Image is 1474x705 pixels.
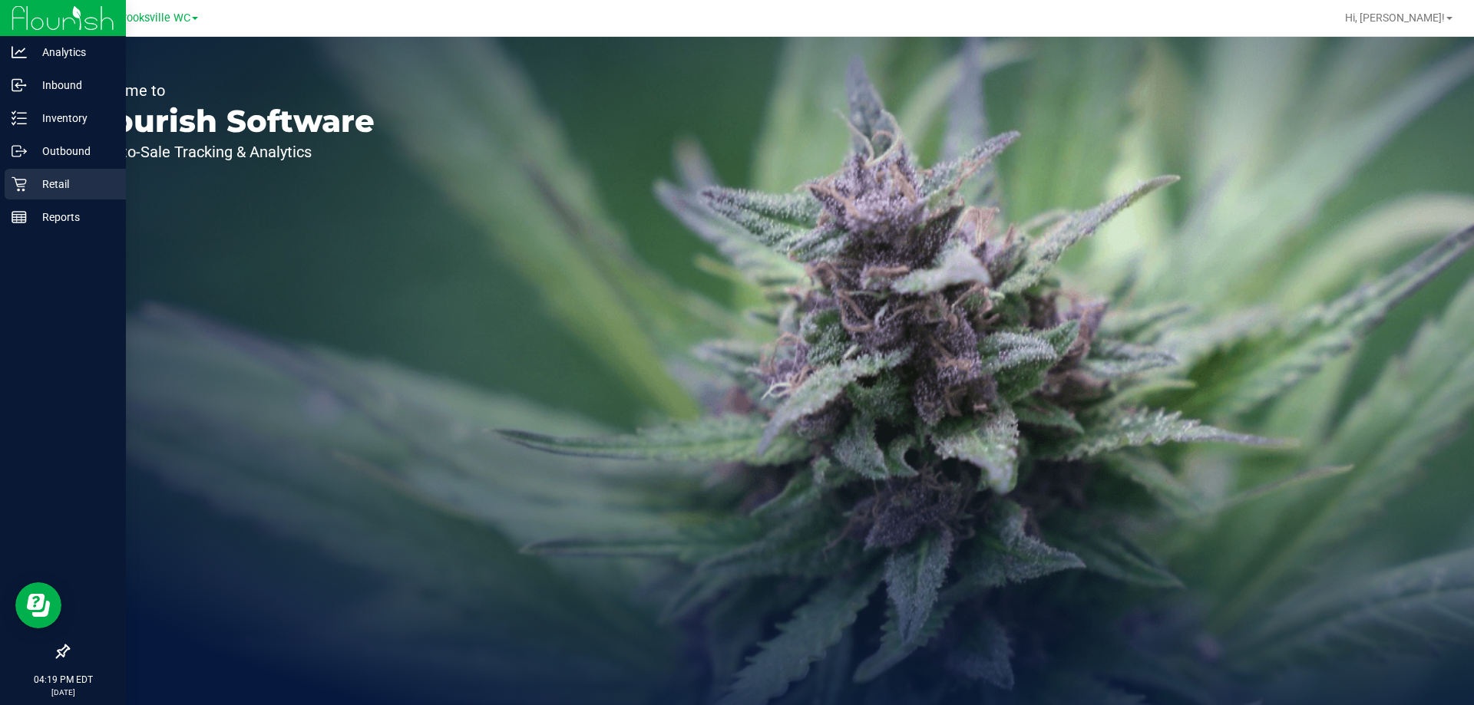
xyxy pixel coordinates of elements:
[27,43,119,61] p: Analytics
[83,106,375,137] p: Flourish Software
[12,209,27,225] inline-svg: Reports
[27,142,119,160] p: Outbound
[7,687,119,698] p: [DATE]
[27,175,119,193] p: Retail
[12,77,27,93] inline-svg: Inbound
[1345,12,1445,24] span: Hi, [PERSON_NAME]!
[7,673,119,687] p: 04:19 PM EDT
[12,110,27,126] inline-svg: Inventory
[12,143,27,159] inline-svg: Outbound
[116,12,190,25] span: Brooksville WC
[27,76,119,94] p: Inbound
[12,44,27,60] inline-svg: Analytics
[27,109,119,127] p: Inventory
[12,176,27,192] inline-svg: Retail
[27,208,119,226] p: Reports
[83,83,375,98] p: Welcome to
[83,144,375,160] p: Seed-to-Sale Tracking & Analytics
[15,582,61,628] iframe: Resource center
